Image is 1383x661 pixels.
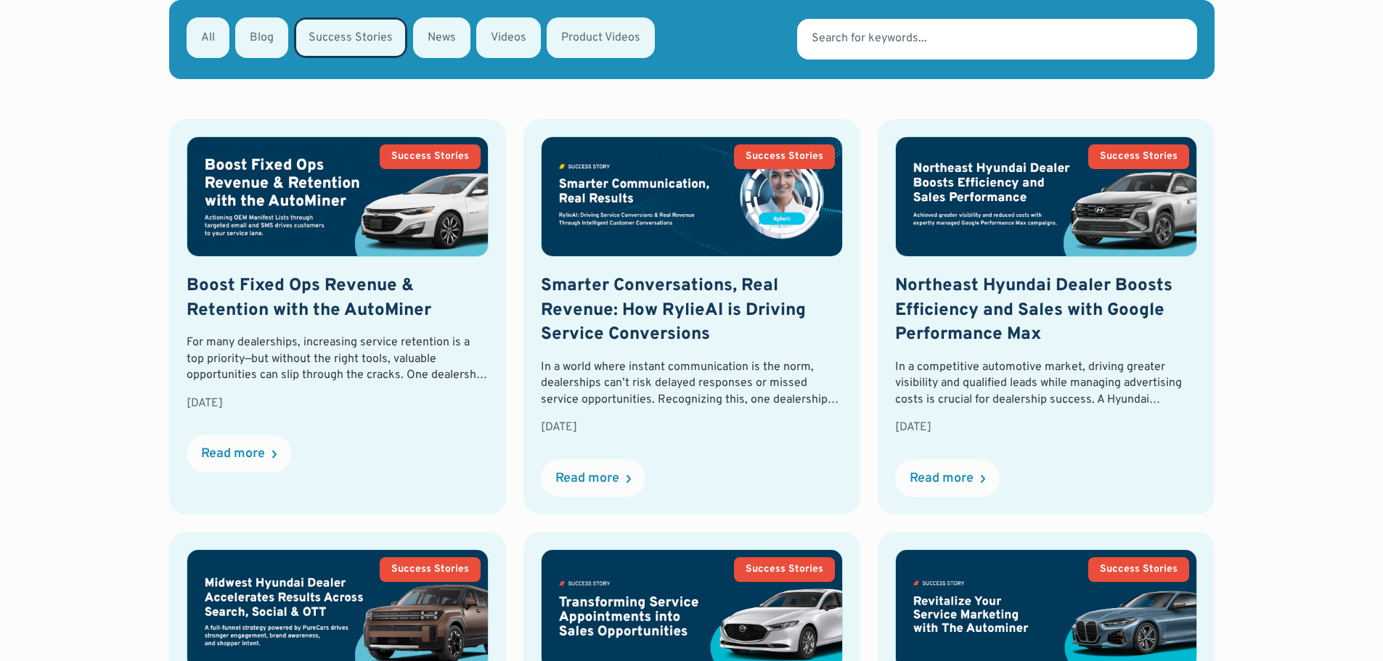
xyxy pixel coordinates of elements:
div: [DATE] [895,419,1197,435]
div: Read more [555,472,619,485]
div: Read more [201,448,265,461]
div: In a world where instant communication is the norm, dealerships can’t risk delayed responses or m... [541,359,843,408]
a: Success StoriesSmarter Conversations, Real Revenue: How RylieAI is Driving Service ConversionsIn ... [523,119,860,514]
div: For many dealerships, increasing service retention is a top priority—but without the right tools,... [187,334,489,383]
div: Read more [910,472,974,485]
h2: Smarter Conversations, Real Revenue: How RylieAI is Driving Service Conversions [541,274,843,348]
div: Success Stories [746,152,823,162]
h2: Northeast Hyundai Dealer Boosts Efficiency and Sales with Google Performance Max [895,274,1197,348]
div: Success Stories [1100,564,1178,575]
h2: Boost Fixed Ops Revenue & Retention with the AutoMiner [187,274,489,323]
div: Success Stories [391,152,469,162]
div: [DATE] [541,419,843,435]
div: Success Stories [1100,152,1178,162]
input: Search for keywords... [797,19,1196,59]
div: [DATE] [187,395,489,411]
a: Success StoriesNortheast Hyundai Dealer Boosts Efficiency and Sales with Google Performance MaxIn... [878,119,1215,514]
div: In a competitive automotive market, driving greater visibility and qualified leads while managing... [895,359,1197,408]
div: Success Stories [746,564,823,575]
a: Success StoriesBoost Fixed Ops Revenue & Retention with the AutoMinerFor many dealerships, increa... [169,119,506,514]
div: Success Stories [391,564,469,575]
